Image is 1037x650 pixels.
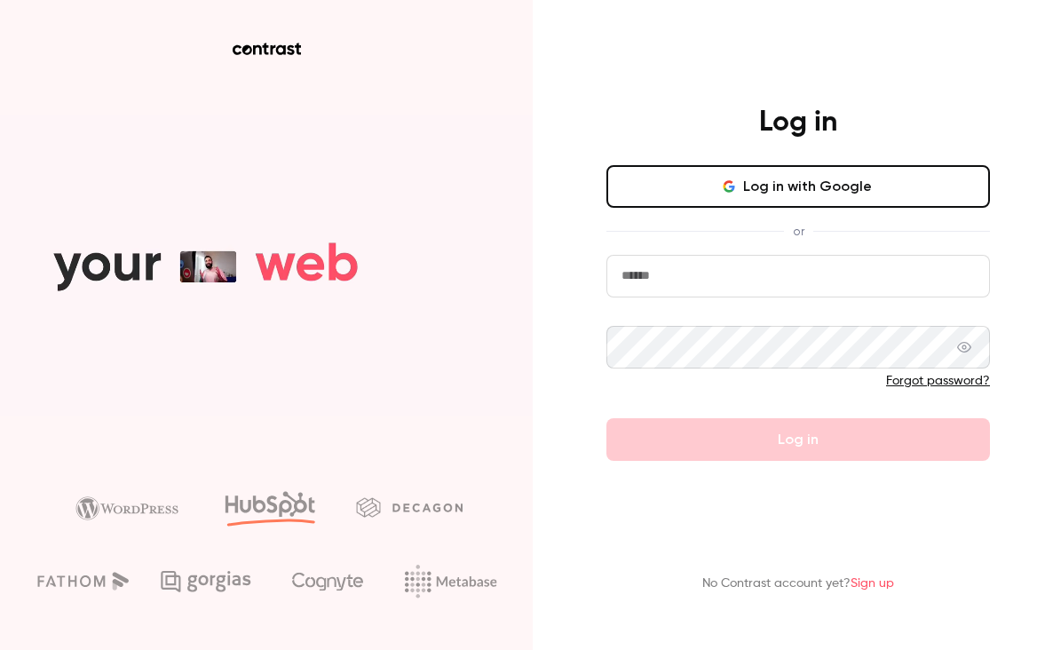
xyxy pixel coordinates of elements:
a: Forgot password? [886,375,990,387]
p: No Contrast account yet? [702,575,894,593]
a: Sign up [851,577,894,590]
img: decagon [356,497,463,517]
button: Log in with Google [606,165,990,208]
span: or [784,222,813,241]
h4: Log in [759,105,837,140]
